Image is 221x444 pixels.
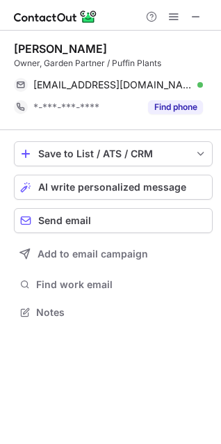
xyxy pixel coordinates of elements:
span: Notes [36,306,207,319]
button: Find work email [14,275,213,294]
button: Add to email campaign [14,241,213,267]
button: Send email [14,208,213,233]
div: Owner, Garden Partner / Puffin Plants [14,57,213,70]
div: Save to List / ATS / CRM [38,148,188,159]
span: AI write personalized message [38,182,186,193]
span: Find work email [36,278,207,291]
button: save-profile-one-click [14,141,213,166]
button: AI write personalized message [14,175,213,200]
div: [PERSON_NAME] [14,42,107,56]
span: Add to email campaign [38,248,148,260]
span: Send email [38,215,91,226]
img: ContactOut v5.3.10 [14,8,97,25]
button: Notes [14,303,213,322]
button: Reveal Button [148,100,203,114]
span: [EMAIL_ADDRESS][DOMAIN_NAME] [33,79,193,91]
